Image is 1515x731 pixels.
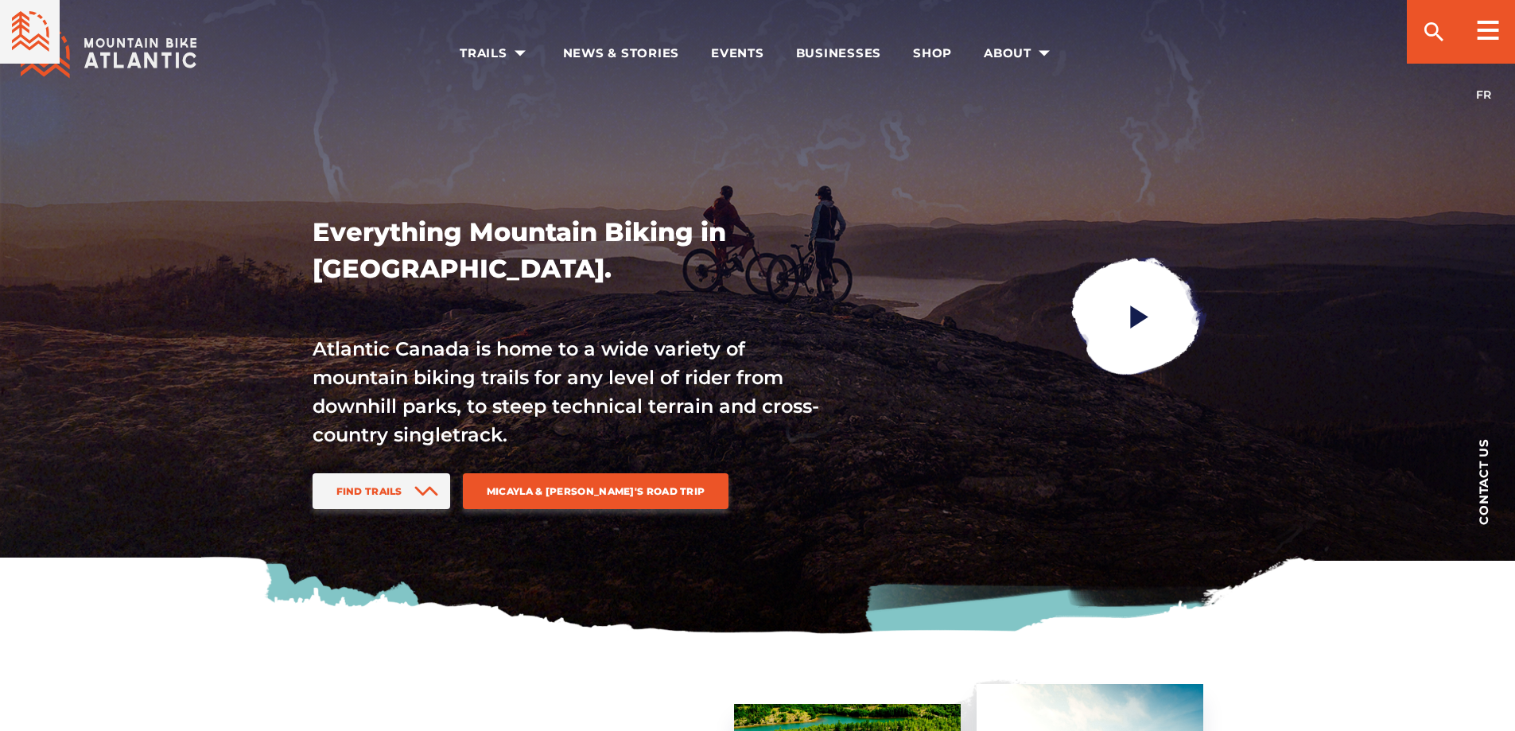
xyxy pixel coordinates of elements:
[913,45,952,61] span: Shop
[313,214,822,287] h1: Everything Mountain Biking in [GEOGRAPHIC_DATA].
[1421,19,1447,45] ion-icon: search
[1125,302,1153,331] ion-icon: play
[796,45,882,61] span: Businesses
[1033,42,1055,64] ion-icon: arrow dropdown
[711,45,764,61] span: Events
[313,335,822,449] p: Atlantic Canada is home to a wide variety of mountain biking trails for any level of rider from d...
[1478,438,1490,525] span: Contact us
[984,45,1055,61] span: About
[563,45,680,61] span: News & Stories
[1451,414,1515,549] a: Contact us
[1476,87,1491,102] a: FR
[460,45,531,61] span: Trails
[336,485,402,497] span: Find Trails
[509,42,531,64] ion-icon: arrow dropdown
[313,473,450,509] a: Find Trails
[487,485,705,497] span: Micayla & [PERSON_NAME]'s Road Trip
[463,473,729,509] a: Micayla & [PERSON_NAME]'s Road Trip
